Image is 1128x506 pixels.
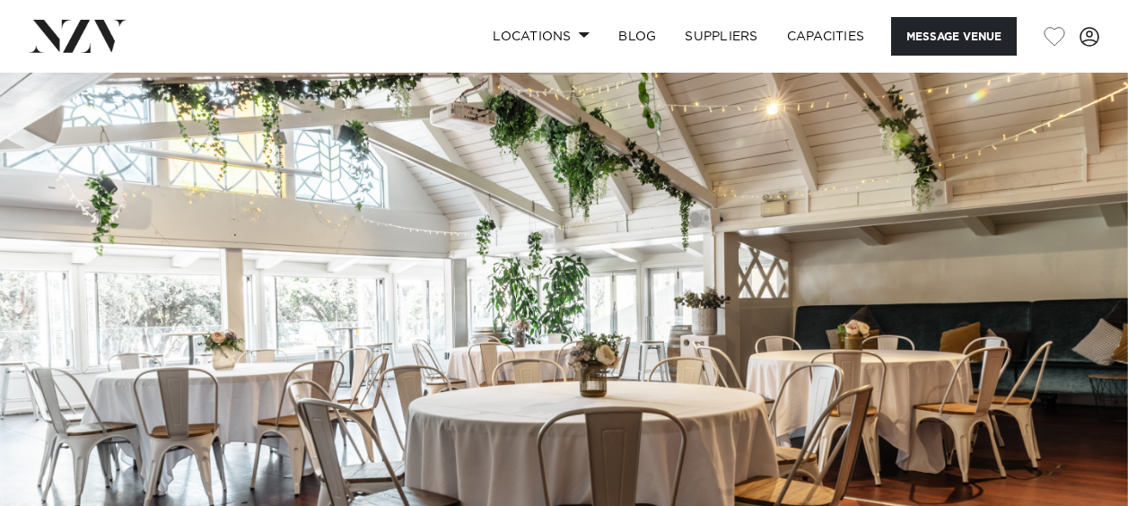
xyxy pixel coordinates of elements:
a: Locations [478,17,604,56]
img: nzv-logo.png [29,20,127,52]
a: Capacities [773,17,879,56]
a: SUPPLIERS [670,17,772,56]
a: BLOG [604,17,670,56]
button: Message Venue [891,17,1017,56]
